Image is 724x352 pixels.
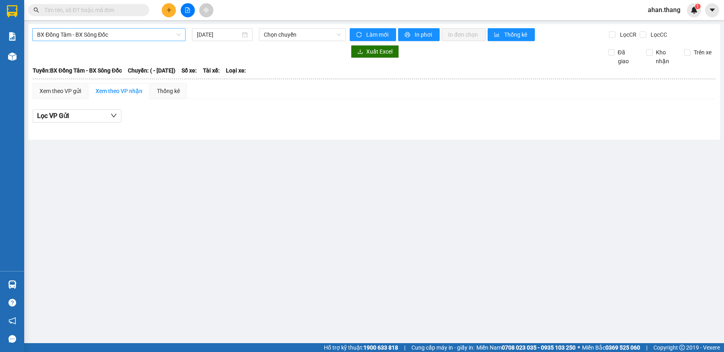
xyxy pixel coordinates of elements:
span: aim [203,7,209,13]
span: Kho nhận [653,48,678,66]
span: notification [8,317,16,325]
span: printer [405,32,411,38]
button: In đơn chọn [442,28,486,41]
span: search [33,7,39,13]
strong: 0369 525 060 [605,344,640,351]
span: copyright [679,345,685,350]
strong: 0708 023 035 - 0935 103 250 [502,344,576,351]
input: 13/08/2025 [197,30,240,39]
button: caret-down [705,3,719,17]
span: BX Đồng Tâm - BX Sông Đốc [37,29,181,41]
span: Loại xe: [226,66,246,75]
input: Tìm tên, số ĐT hoặc mã đơn [44,6,140,14]
span: Chọn chuyến [264,29,341,41]
strong: 1900 633 818 [363,344,398,351]
img: warehouse-icon [8,280,17,289]
button: downloadXuất Excel [351,45,399,58]
span: 1 [696,4,699,9]
img: solution-icon [8,32,17,41]
span: Lọc VP Gửi [37,111,69,121]
span: sync [356,32,363,38]
span: Đã giao [615,48,640,66]
span: | [646,343,647,352]
span: question-circle [8,299,16,306]
span: ⚪️ [578,346,580,349]
span: Làm mới [366,30,390,39]
sup: 1 [695,4,701,9]
span: Số xe: [182,66,197,75]
button: printerIn phơi [398,28,440,41]
b: Tuyến: BX Đồng Tâm - BX Sông Đốc [33,67,122,74]
span: message [8,335,16,343]
button: Lọc VP Gửi [33,110,121,122]
img: icon-new-feature [691,6,698,14]
button: plus [162,3,176,17]
span: Chuyến: ( - [DATE]) [128,66,175,75]
div: Thống kê [157,87,180,95]
button: file-add [181,3,195,17]
span: Hỗ trợ kỹ thuật: [324,343,398,352]
span: file-add [185,7,190,13]
span: bar-chart [494,32,501,38]
span: In phơi [415,30,433,39]
div: Xem theo VP nhận [96,87,142,95]
span: ahan.thang [641,5,687,15]
span: plus [166,7,172,13]
button: bar-chartThống kê [488,28,535,41]
span: Thống kê [504,30,528,39]
span: Miền Bắc [582,343,640,352]
button: aim [199,3,213,17]
img: warehouse-icon [8,52,17,61]
div: Xem theo VP gửi [40,87,81,95]
span: Lọc CC [647,30,668,39]
button: syncLàm mới [350,28,396,41]
span: caret-down [709,6,716,14]
span: Miền Nam [476,343,576,352]
span: | [404,343,405,352]
span: Tài xế: [203,66,220,75]
span: down [111,112,117,119]
span: Lọc CR [617,30,638,39]
span: Cung cấp máy in - giấy in: [411,343,474,352]
span: Trên xe [691,48,715,57]
img: logo-vxr [7,5,17,17]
